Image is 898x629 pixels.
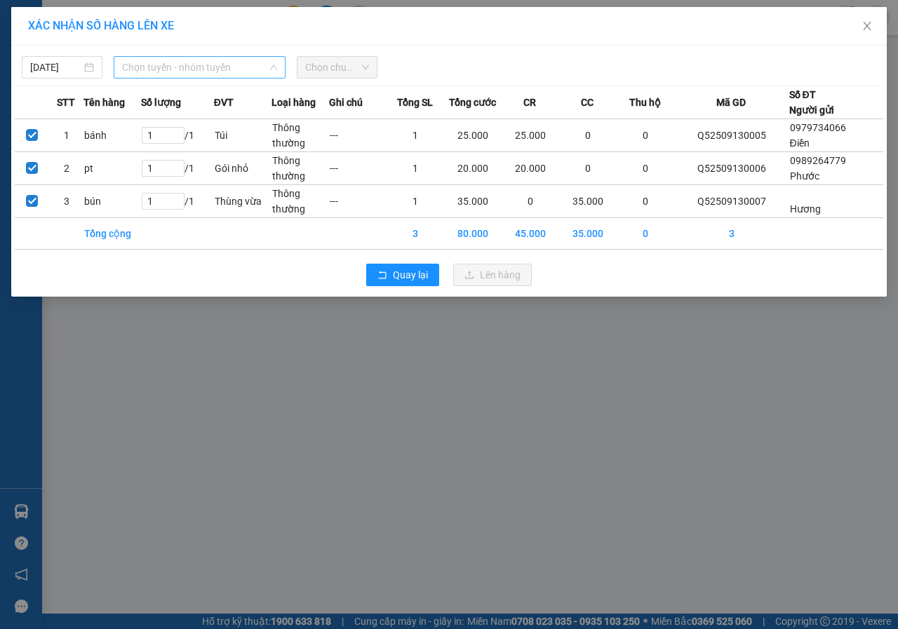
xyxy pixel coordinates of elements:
span: Chọn chuyến [305,57,369,78]
td: 3 [49,185,83,218]
input: 13/09/2025 [30,60,81,75]
span: down [269,63,278,72]
span: Bến Tre [138,15,177,29]
button: uploadLên hàng [453,264,532,286]
td: 25.000 [444,119,502,152]
td: 0 [617,152,674,185]
span: 0979734066 [6,46,69,60]
span: 0 [126,74,132,87]
span: Điền [6,31,29,44]
span: Thu hộ [629,95,661,110]
span: Trào [109,31,132,44]
td: 3 [674,218,789,250]
span: rollback [377,270,387,281]
span: 0979734066 [790,122,846,133]
td: CC: [107,71,209,90]
td: Q52509130007 [674,185,789,218]
td: 80.000 [444,218,502,250]
td: 35.000 [559,185,617,218]
td: --- [329,185,387,218]
td: bún [83,185,141,218]
td: 0 [617,119,674,152]
span: Tên hàng [83,95,125,110]
div: Số ĐT Người gửi [789,87,834,118]
span: 1 [201,96,208,111]
td: 20.000 [444,152,502,185]
td: bánh [83,119,141,152]
td: 35.000 [444,185,502,218]
span: STT [57,95,75,110]
span: Điền [790,137,810,149]
span: CR [523,95,536,110]
td: 0 [617,185,674,218]
span: 0989264779 [790,155,846,166]
td: 0 [502,185,559,218]
td: 0 [559,152,617,185]
td: Thông thường [272,185,329,218]
span: XÁC NHẬN SỐ HÀNG LÊN XE [28,19,174,32]
span: Chọn tuyến - nhóm tuyến [122,57,277,78]
p: Gửi từ: [6,15,107,29]
td: pt [83,152,141,185]
td: / 1 [141,185,213,218]
td: 0 [559,119,617,152]
span: Phước [790,170,819,182]
td: 3 [387,218,444,250]
span: Quay lại [393,267,428,283]
span: 1 - Túi (bánh ) [6,97,74,111]
span: Hương [790,203,821,215]
td: 20.000 [502,152,559,185]
span: Quận 5 [39,15,76,29]
td: 25.000 [502,119,559,152]
td: 45.000 [502,218,559,250]
td: 35.000 [559,218,617,250]
td: 0 [617,218,674,250]
td: Thùng vừa [214,185,272,218]
td: CR: [5,71,108,90]
button: rollbackQuay lại [366,264,439,286]
td: 1 [49,119,83,152]
span: CC [581,95,594,110]
span: 25.000 [22,74,57,87]
td: 2 [49,152,83,185]
span: SL: [185,97,201,111]
span: Mã GD [716,95,746,110]
button: Close [847,7,887,46]
span: 0376062480 [109,46,172,60]
td: Q52509130006 [674,152,789,185]
td: Tổng cộng [83,218,141,250]
span: Tổng cước [449,95,496,110]
span: close [862,20,873,32]
td: 1 [387,185,444,218]
td: Q52509130005 [674,119,789,152]
p: Nhận: [109,15,208,29]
